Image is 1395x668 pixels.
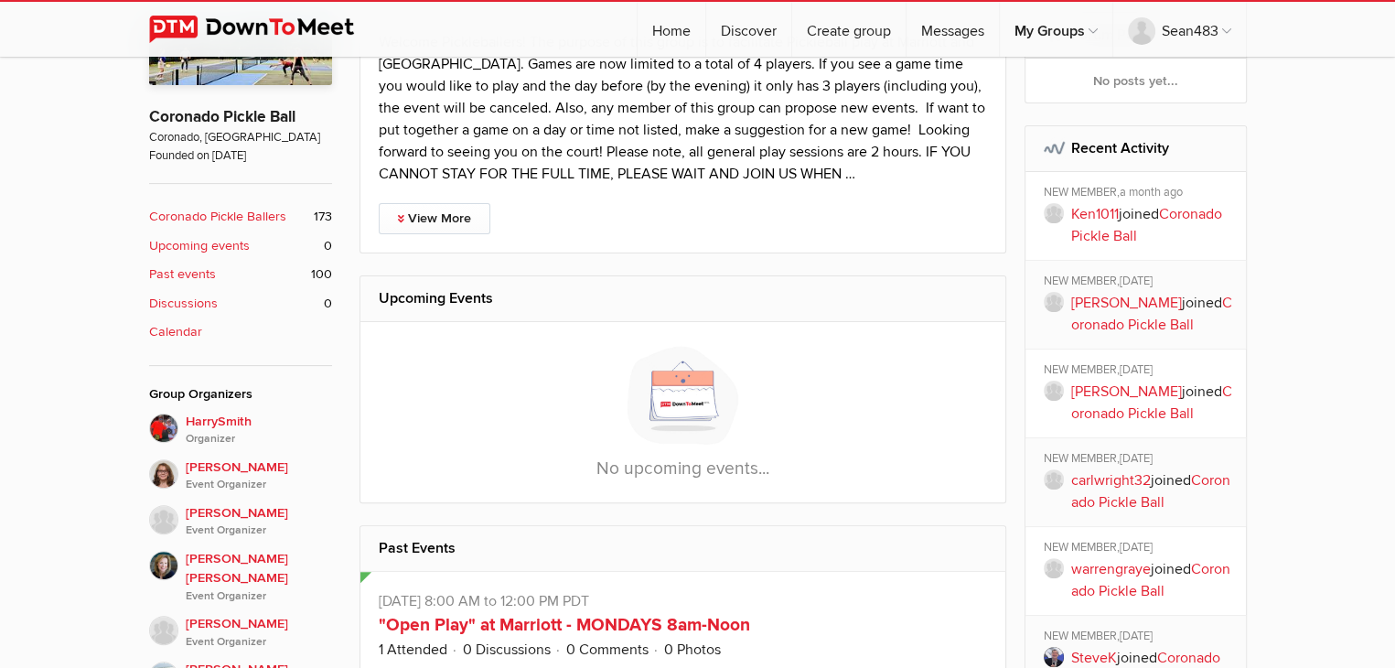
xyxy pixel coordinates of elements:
[1071,292,1233,336] p: joined
[1120,451,1153,466] span: [DATE]
[186,477,332,493] i: Event Organizer
[186,458,332,494] span: [PERSON_NAME]
[1071,205,1222,245] a: Coronado Pickle Ball
[149,129,332,146] span: Coronado, [GEOGRAPHIC_DATA]
[149,207,332,227] a: Coronado Pickle Ballers 173
[149,448,332,494] a: [PERSON_NAME]Event Organizer
[149,414,332,448] a: HarrySmithOrganizer
[379,203,490,234] a: View More
[186,588,332,605] i: Event Organizer
[1071,649,1117,667] a: SteveK
[1071,205,1119,223] a: Ken1011
[1120,629,1153,643] span: [DATE]
[186,503,332,540] span: [PERSON_NAME]
[149,322,332,342] a: Calendar
[1120,362,1153,377] span: [DATE]
[324,236,332,256] span: 0
[1120,274,1153,288] span: [DATE]
[1044,451,1233,469] div: NEW MEMBER,
[1071,471,1151,490] a: carlwright32
[379,276,988,320] h2: Upcoming Events
[1120,540,1153,555] span: [DATE]
[1044,185,1233,203] div: NEW MEMBER,
[1071,294,1232,334] a: Coronado Pickle Ball
[1120,185,1183,199] span: a month ago
[1071,558,1233,602] p: joined
[186,431,332,447] i: Organizer
[792,2,906,57] a: Create group
[379,614,750,636] a: "Open Play" at Marriott - MONDAYS 8am-Noon
[186,523,332,539] i: Event Organizer
[1025,59,1246,102] div: No posts yet...
[149,264,332,285] a: Past events 100
[149,147,332,165] span: Founded on [DATE]
[1044,362,1233,381] div: NEW MEMBER,
[664,641,721,659] a: 0 Photos
[1071,294,1182,312] a: [PERSON_NAME]
[1044,126,1228,170] h2: Recent Activity
[149,384,332,404] div: Group Organizers
[149,236,332,256] a: Upcoming events 0
[149,236,250,256] b: Upcoming events
[360,322,1006,502] div: No upcoming events...
[149,459,178,489] img: Bridget Stoll
[463,641,551,659] a: 0 Discussions
[1044,540,1233,558] div: NEW MEMBER,
[379,641,447,659] a: 1 Attended
[1071,560,1230,600] a: Coronado Pickle Ball
[186,549,332,606] span: [PERSON_NAME] [PERSON_NAME]
[149,540,332,606] a: [PERSON_NAME] [PERSON_NAME]Event Organizer
[149,264,216,285] b: Past events
[149,494,332,540] a: [PERSON_NAME]Event Organizer
[706,2,791,57] a: Discover
[1071,382,1182,401] a: [PERSON_NAME]
[1071,471,1230,512] a: Coronado Pickle Ball
[1044,274,1233,292] div: NEW MEMBER,
[1071,381,1233,425] p: joined
[1044,629,1233,647] div: NEW MEMBER,
[186,412,332,448] span: HarrySmith
[149,616,178,645] img: Hans Degner
[149,414,178,443] img: HarrySmith
[186,634,332,651] i: Event Organizer
[1071,203,1233,247] p: joined
[149,605,332,651] a: [PERSON_NAME]Event Organizer
[379,526,988,570] h2: Past Events
[311,264,332,285] span: 100
[149,322,202,342] b: Calendar
[638,2,705,57] a: Home
[186,614,332,651] span: [PERSON_NAME]
[566,641,649,659] a: 0 Comments
[149,505,178,534] img: Joanne Pierson
[1000,2,1112,57] a: My Groups
[149,294,218,314] b: Discussions
[379,31,988,185] p: Welcome Pickleballers! The purpose of this group is to facilitate Pickleball play at Marriott and...
[907,2,999,57] a: Messages
[1071,469,1233,513] p: joined
[149,16,382,43] img: DownToMeet
[314,207,332,227] span: 173
[324,294,332,314] span: 0
[149,551,178,580] img: Marianne Blackstone Tabner
[149,294,332,314] a: Discussions 0
[1071,382,1232,423] a: Coronado Pickle Ball
[149,207,286,227] b: Coronado Pickle Ballers
[1113,2,1246,57] a: Sean483
[1071,560,1151,578] a: warrengraye
[379,590,988,612] p: [DATE] 8:00 AM to 12:00 PM PDT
